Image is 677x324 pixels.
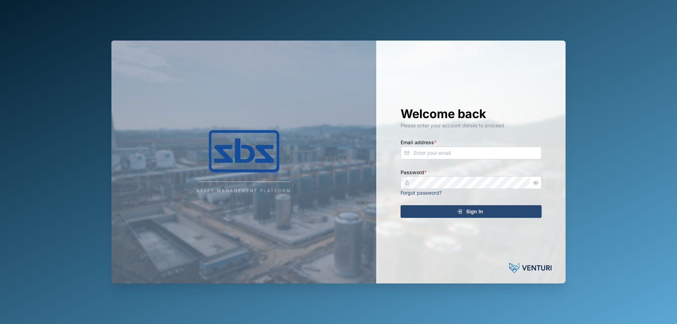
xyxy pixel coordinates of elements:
[401,205,542,218] button: Sign In
[401,106,542,122] h1: Welcome back
[401,122,542,129] div: Please enter your account details to proceed
[401,139,437,146] label: Email address
[173,130,315,172] img: Company Logo
[509,261,551,275] img: Powered by: Venturi
[401,147,542,159] input: Enter your email
[401,169,427,176] label: Password
[196,188,291,194] div: Asset Management Platform
[466,206,483,218] span: Sign In
[401,190,442,196] a: Forgot password?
